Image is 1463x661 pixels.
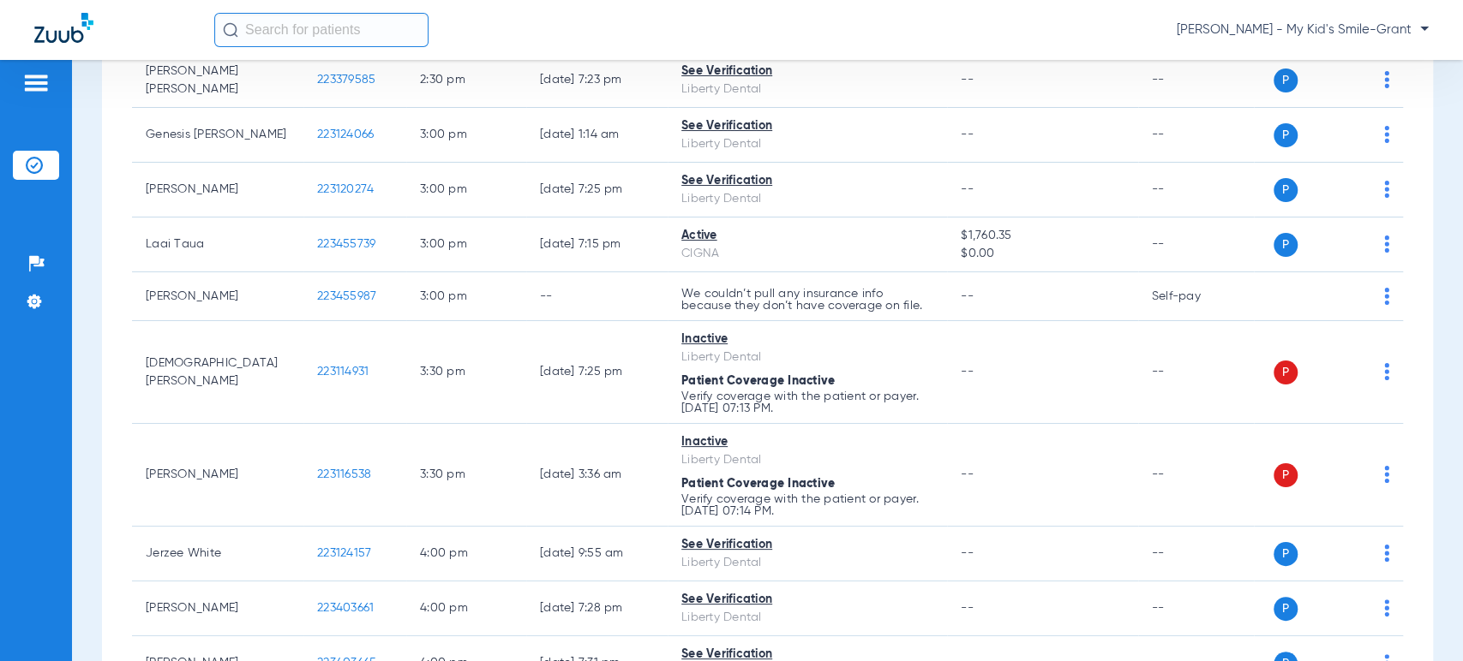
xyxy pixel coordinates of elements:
td: [PERSON_NAME] [PERSON_NAME] [132,53,303,108]
div: See Verification [681,117,933,135]
div: See Verification [681,536,933,554]
span: [PERSON_NAME] - My Kid's Smile-Grant [1177,21,1429,39]
span: 223403661 [317,602,374,614]
span: 223455987 [317,290,376,302]
span: 223124157 [317,547,371,559]
td: [PERSON_NAME] [132,424,303,527]
p: Verify coverage with the patient or payer. [DATE] 07:14 PM. [681,493,933,517]
td: Self-pay [1138,272,1254,321]
span: 223120274 [317,183,374,195]
div: See Verification [681,63,933,80]
span: 223455739 [317,238,375,250]
div: Inactive [681,330,933,348]
span: P [1274,178,1298,202]
p: Verify coverage with the patient or payer. [DATE] 07:13 PM. [681,390,933,414]
span: 223114931 [317,366,369,378]
td: Laai Taua [132,217,303,272]
td: -- [1138,527,1254,581]
img: group-dot-blue.svg [1384,466,1389,483]
td: -- [1138,217,1254,272]
span: -- [961,468,974,480]
span: -- [961,74,974,86]
td: -- [1138,163,1254,217]
td: [DATE] 3:36 AM [526,424,668,527]
span: P [1274,463,1298,487]
img: group-dot-blue.svg [1384,71,1389,88]
img: group-dot-blue.svg [1384,363,1389,380]
p: We couldn’t pull any insurance info because they don’t have coverage on file. [681,288,933,312]
span: P [1274,68,1298,92]
span: -- [961,602,974,614]
img: group-dot-blue.svg [1384,288,1389,305]
span: $1,760.35 [961,227,1124,245]
td: -- [1138,108,1254,163]
div: Liberty Dental [681,348,933,366]
img: hamburger-icon [22,73,50,93]
div: Liberty Dental [681,609,933,627]
td: Jerzee White [132,527,303,581]
span: P [1274,360,1298,384]
td: [DATE] 7:25 PM [526,321,668,424]
span: $0.00 [961,245,1124,263]
td: Genesis [PERSON_NAME] [132,108,303,163]
td: [DATE] 7:28 PM [526,581,668,636]
span: -- [961,366,974,378]
span: P [1274,597,1298,621]
div: Liberty Dental [681,80,933,98]
iframe: Chat Widget [1377,579,1463,661]
img: group-dot-blue.svg [1384,235,1389,253]
td: [PERSON_NAME] [132,163,303,217]
td: -- [1138,53,1254,108]
div: See Verification [681,172,933,190]
span: P [1274,233,1298,257]
td: [DATE] 1:14 AM [526,108,668,163]
div: Liberty Dental [681,451,933,469]
input: Search for patients [214,13,429,47]
td: 4:00 PM [406,581,526,636]
td: 3:00 PM [406,272,526,321]
span: 223116538 [317,468,371,480]
td: [DATE] 7:25 PM [526,163,668,217]
td: -- [1138,581,1254,636]
span: -- [961,183,974,195]
span: Patient Coverage Inactive [681,375,835,387]
td: [DATE] 7:15 PM [526,217,668,272]
td: [DEMOGRAPHIC_DATA][PERSON_NAME] [132,321,303,424]
td: [PERSON_NAME] [132,272,303,321]
img: group-dot-blue.svg [1384,181,1389,198]
td: [DATE] 7:23 PM [526,53,668,108]
img: Zuub Logo [34,13,93,43]
td: 3:30 PM [406,424,526,527]
span: -- [961,128,974,140]
div: Liberty Dental [681,135,933,153]
span: -- [961,290,974,302]
td: [PERSON_NAME] [132,581,303,636]
img: group-dot-blue.svg [1384,126,1389,143]
td: 3:30 PM [406,321,526,424]
td: -- [1138,424,1254,527]
div: CIGNA [681,245,933,263]
div: Inactive [681,433,933,451]
td: 3:00 PM [406,217,526,272]
span: Patient Coverage Inactive [681,478,835,490]
td: 2:30 PM [406,53,526,108]
td: [DATE] 9:55 AM [526,527,668,581]
span: P [1274,542,1298,566]
td: 3:00 PM [406,108,526,163]
div: Liberty Dental [681,190,933,208]
img: Search Icon [223,22,238,38]
td: -- [526,272,668,321]
img: group-dot-blue.svg [1384,545,1389,562]
td: 3:00 PM [406,163,526,217]
span: 223124066 [317,128,374,140]
td: -- [1138,321,1254,424]
div: Liberty Dental [681,554,933,572]
span: P [1274,123,1298,147]
td: 4:00 PM [406,527,526,581]
span: 223379585 [317,74,375,86]
div: Active [681,227,933,245]
span: -- [961,547,974,559]
div: See Verification [681,591,933,609]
